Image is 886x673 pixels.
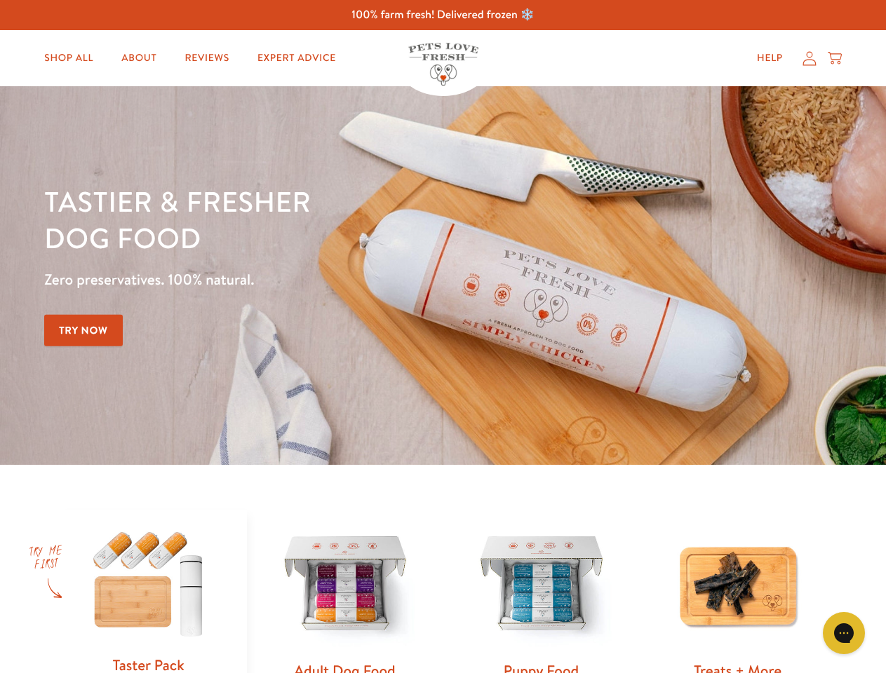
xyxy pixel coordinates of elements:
[44,267,576,292] p: Zero preservatives. 100% natural.
[746,44,794,72] a: Help
[173,44,240,72] a: Reviews
[110,44,168,72] a: About
[44,183,576,256] h1: Tastier & fresher dog food
[33,44,105,72] a: Shop All
[44,315,123,346] a: Try Now
[816,607,872,659] iframe: Gorgias live chat messenger
[246,44,347,72] a: Expert Advice
[408,43,478,86] img: Pets Love Fresh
